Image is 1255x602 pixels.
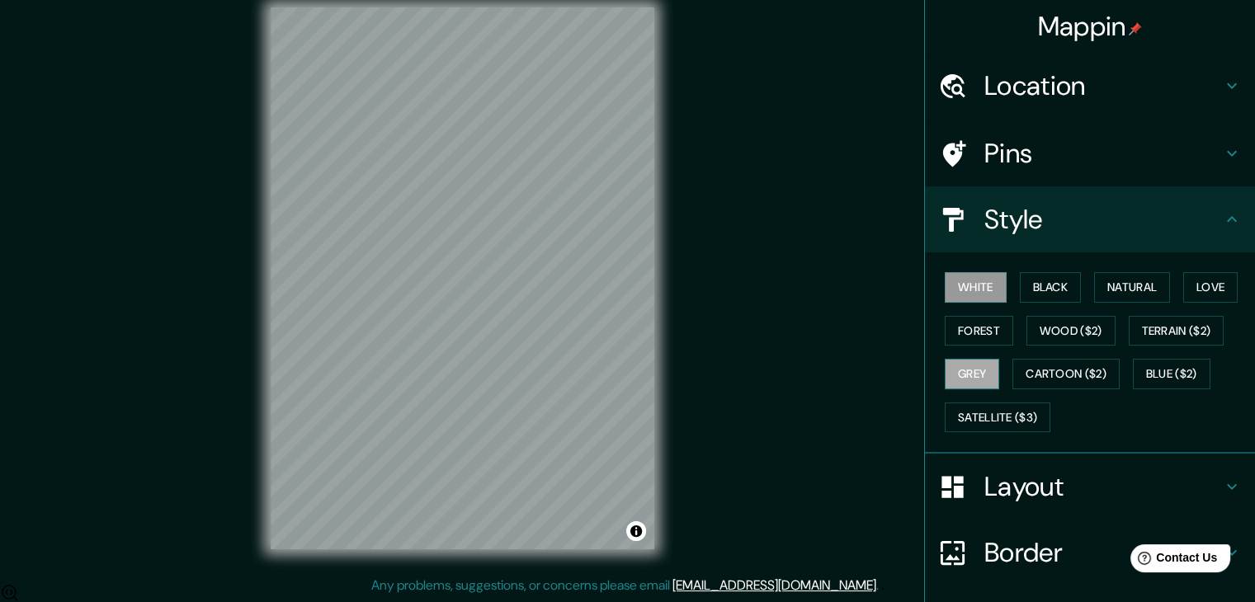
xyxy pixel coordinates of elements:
[881,576,885,595] div: .
[984,137,1222,170] h4: Pins
[925,53,1255,119] div: Location
[984,69,1222,102] h4: Location
[945,402,1050,433] button: Satellite ($3)
[1129,22,1142,35] img: pin-icon.png
[371,576,879,595] p: Any problems, suggestions, or concerns please email .
[925,120,1255,186] div: Pins
[672,576,876,594] a: [EMAIL_ADDRESS][DOMAIN_NAME]
[1108,538,1237,584] iframe: Help widget launcher
[984,203,1222,236] h4: Style
[1038,10,1143,43] h4: Mappin
[984,470,1222,503] h4: Layout
[1129,316,1224,346] button: Terrain ($2)
[1094,272,1170,303] button: Natural
[1026,316,1116,346] button: Wood ($2)
[925,520,1255,586] div: Border
[945,359,999,389] button: Grey
[984,536,1222,569] h4: Border
[879,576,881,595] div: .
[1012,359,1120,389] button: Cartoon ($2)
[945,316,1013,346] button: Forest
[1133,359,1210,389] button: Blue ($2)
[1020,272,1082,303] button: Black
[925,454,1255,520] div: Layout
[1183,272,1238,303] button: Love
[945,272,1007,303] button: White
[925,186,1255,252] div: Style
[626,521,646,541] button: Toggle attribution
[271,7,654,549] canvas: Map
